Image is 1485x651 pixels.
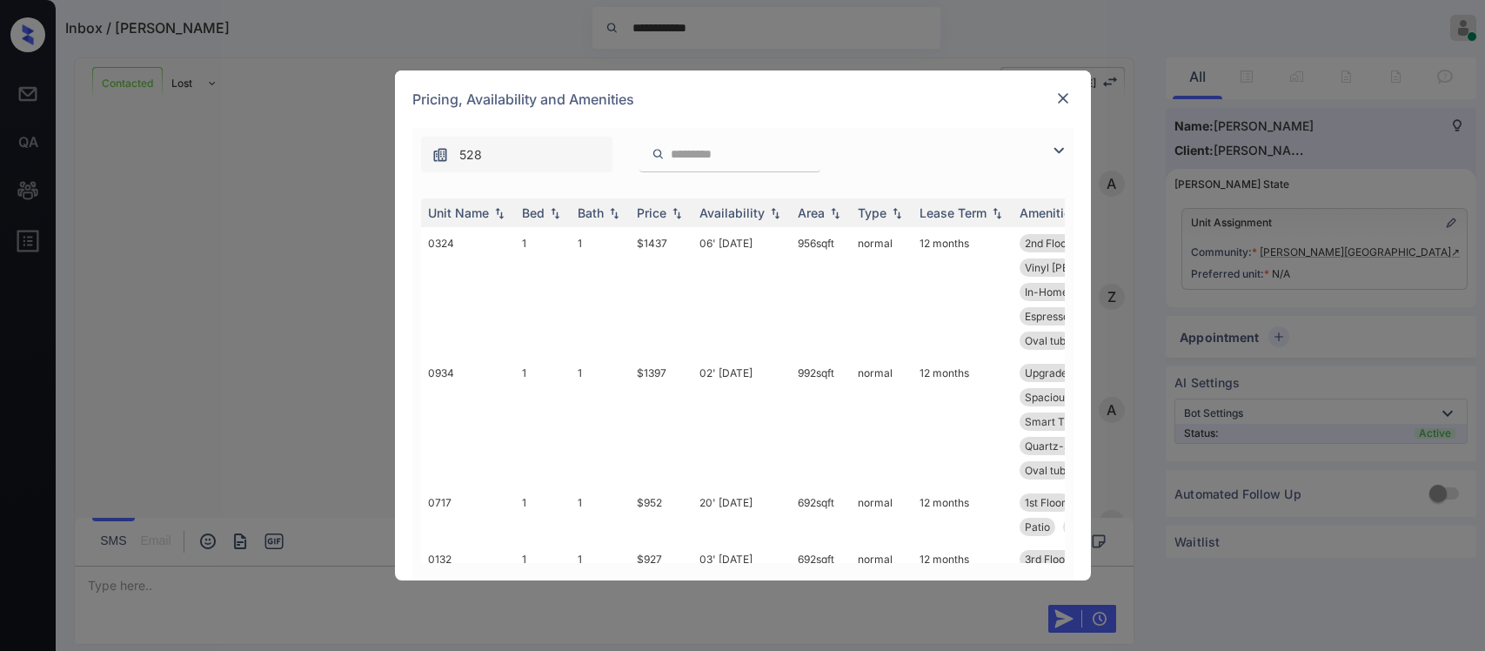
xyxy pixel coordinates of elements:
td: 1 [515,227,571,357]
td: 692 sqft [791,543,851,600]
td: 1 [571,227,630,357]
div: Type [858,205,886,220]
img: close [1054,90,1072,107]
td: 956 sqft [791,227,851,357]
img: icon-zuma [1048,140,1069,161]
td: 1 [515,487,571,543]
td: normal [851,487,913,543]
td: 692 sqft [791,487,851,543]
td: 0324 [421,227,515,357]
td: 1 [515,357,571,487]
td: 20' [DATE] [692,487,791,543]
img: icon-zuma [652,146,665,162]
span: Quartz-Style Co... [1025,440,1114,453]
td: $1437 [630,227,692,357]
div: Amenities [1020,205,1078,220]
td: 12 months [913,543,1013,600]
td: 03' [DATE] [692,543,791,600]
img: sorting [826,207,844,219]
td: normal [851,543,913,600]
span: Spacious Closet [1025,391,1104,404]
span: Oval tub [1025,334,1066,347]
span: Vinyl [PERSON_NAME]... [1025,261,1144,274]
img: sorting [491,207,508,219]
img: sorting [546,207,564,219]
span: Upgrades: 1x1 [1025,366,1094,379]
td: 12 months [913,357,1013,487]
td: $927 [630,543,692,600]
div: Pricing, Availability and Amenities [395,70,1091,128]
td: 1 [515,543,571,600]
span: 528 [459,145,482,164]
td: 1 [571,487,630,543]
span: Espresso Cabine... [1025,310,1114,323]
td: 1 [571,357,630,487]
img: sorting [668,207,686,219]
img: sorting [888,207,906,219]
td: 06' [DATE] [692,227,791,357]
span: Oval tub [1025,464,1066,477]
span: 3rd Floor [1025,553,1069,566]
img: sorting [766,207,784,219]
div: Bath [578,205,604,220]
td: $1397 [630,357,692,487]
div: Area [798,205,825,220]
td: 02' [DATE] [692,357,791,487]
td: normal [851,227,913,357]
span: In-Home Washer ... [1025,285,1119,299]
td: 12 months [913,487,1013,543]
td: 0717 [421,487,515,543]
td: 12 months [913,227,1013,357]
span: Smart Thermosta... [1025,415,1120,428]
span: 2nd Floor [1025,237,1071,250]
td: 0132 [421,543,515,600]
td: 0934 [421,357,515,487]
div: Availability [699,205,765,220]
span: 1st Floor [1025,496,1066,509]
td: 1 [571,543,630,600]
td: normal [851,357,913,487]
span: Patio [1025,520,1050,534]
img: sorting [605,207,623,219]
div: Lease Term [920,205,987,220]
div: Bed [522,205,545,220]
td: 992 sqft [791,357,851,487]
img: icon-zuma [431,146,449,164]
div: Unit Name [428,205,489,220]
div: Price [637,205,666,220]
img: sorting [988,207,1006,219]
td: $952 [630,487,692,543]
